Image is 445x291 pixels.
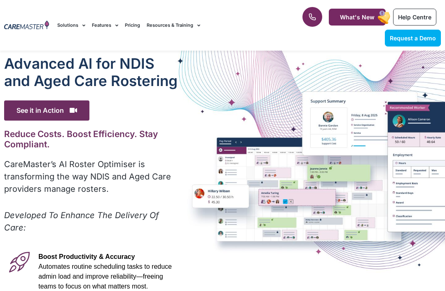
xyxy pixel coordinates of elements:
[393,9,436,26] a: Help Centre
[92,12,118,39] a: Features
[38,263,172,290] span: Automates routine scheduling tasks to reduce admin load and improve reliability—freeing teams to ...
[398,14,431,21] span: Help Centre
[4,129,178,149] h2: Reduce Costs. Boost Efficiency. Stay Compliant.
[57,12,283,39] nav: Menu
[329,9,386,26] a: What's New
[4,21,49,30] img: CareMaster Logo
[125,12,140,39] a: Pricing
[4,100,89,121] span: See it in Action
[38,253,135,260] span: Boost Productivity & Accuracy
[385,30,441,47] a: Request a Demo
[147,12,200,39] a: Resources & Training
[340,14,375,21] span: What's New
[4,210,159,233] em: Developed To Enhance The Delivery Of Care:
[4,158,178,195] p: CareMaster’s AI Roster Optimiser is transforming the way NDIS and Aged Care providers manage rost...
[4,55,178,89] h1: Advanced Al for NDIS and Aged Care Rostering
[57,12,85,39] a: Solutions
[390,35,436,42] span: Request a Demo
